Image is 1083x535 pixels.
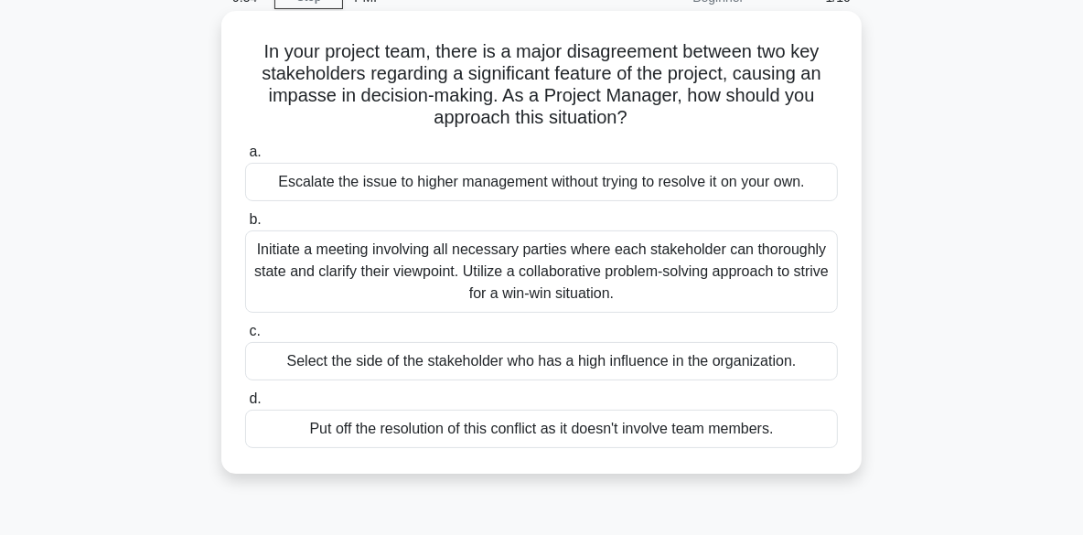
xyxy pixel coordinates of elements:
[249,391,261,406] span: d.
[249,323,260,338] span: c.
[245,230,838,313] div: Initiate a meeting involving all necessary parties where each stakeholder can thoroughly state an...
[245,410,838,448] div: Put off the resolution of this conflict as it doesn't involve team members.
[249,211,261,227] span: b.
[245,342,838,380] div: Select the side of the stakeholder who has a high influence in the organization.
[249,144,261,159] span: a.
[245,163,838,201] div: Escalate the issue to higher management without trying to resolve it on your own.
[243,40,840,130] h5: In your project team, there is a major disagreement between two key stakeholders regarding a sign...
